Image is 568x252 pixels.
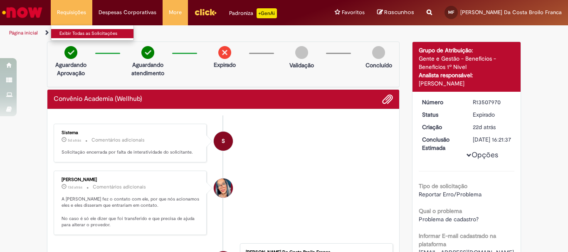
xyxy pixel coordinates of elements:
button: Adicionar anexos [382,94,393,105]
p: Aguardando Aprovação [51,61,91,77]
p: +GenAi [257,8,277,18]
a: Exibir Todas as Solicitações [51,29,143,38]
small: Comentários adicionais [93,183,146,191]
div: Sistema [62,130,200,135]
time: 09/09/2025 14:40:45 [473,123,496,131]
b: Tipo de solicitação [419,182,467,190]
img: img-circle-grey.png [372,46,385,59]
span: MF [448,10,454,15]
p: Expirado [214,61,236,69]
p: A [PERSON_NAME] fez o contato com ele, por que nós acionamos eles e eles disseram que entrariam e... [62,196,200,229]
small: Comentários adicionais [91,137,145,144]
div: [PERSON_NAME] [419,79,515,88]
div: Analista responsável: [419,71,515,79]
dt: Status [416,110,467,119]
span: S [222,131,225,151]
p: Validação [289,61,314,69]
b: Informar E-mail cadastrado na plataforma [419,232,496,248]
p: Aguardando atendimento [128,61,168,77]
span: Problema de cadastro? [419,215,479,223]
time: 18/09/2025 12:20:44 [68,185,82,190]
a: Rascunhos [377,9,414,17]
img: remove.png [218,46,231,59]
span: 13d atrás [68,185,82,190]
div: Expirado [473,110,511,119]
div: Padroniza [229,8,277,18]
time: 26/09/2025 10:00:02 [68,138,81,143]
div: Maira Priscila Da Silva Arnaldo [214,179,233,198]
img: click_logo_yellow_360x200.png [194,6,217,18]
ul: Requisições [51,25,134,41]
b: Qual o problema [419,207,462,215]
a: Página inicial [9,29,38,36]
dt: Número [416,98,467,106]
div: System [214,132,233,151]
ul: Trilhas de página [6,25,373,41]
img: img-circle-grey.png [295,46,308,59]
span: Despesas Corporativas [99,8,156,17]
div: Gente e Gestão - Benefícios - Benefícios 1º Nível [419,54,515,71]
p: Concluído [365,61,392,69]
img: ServiceNow [1,4,44,21]
h2: Convênio Academia (Wellhub) Histórico de tíquete [54,95,142,103]
dt: Criação [416,123,467,131]
div: [DATE] 16:21:37 [473,135,511,144]
span: Requisições [57,8,86,17]
img: check-circle-green.png [64,46,77,59]
dt: Conclusão Estimada [416,135,467,152]
span: [PERSON_NAME] Da Costa Broilo Franca [460,9,562,16]
div: R13507970 [473,98,511,106]
div: [PERSON_NAME] [62,177,200,182]
span: 22d atrás [473,123,496,131]
span: More [169,8,182,17]
span: 5d atrás [68,138,81,143]
span: Rascunhos [384,8,414,16]
span: Reportar Erro/Problema [419,191,482,198]
span: Favoritos [342,8,365,17]
p: Solicitação encerrada por falta de interatividade do solicitante. [62,149,200,156]
div: Grupo de Atribuição: [419,46,515,54]
img: check-circle-green.png [141,46,154,59]
div: 09/09/2025 14:40:45 [473,123,511,131]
